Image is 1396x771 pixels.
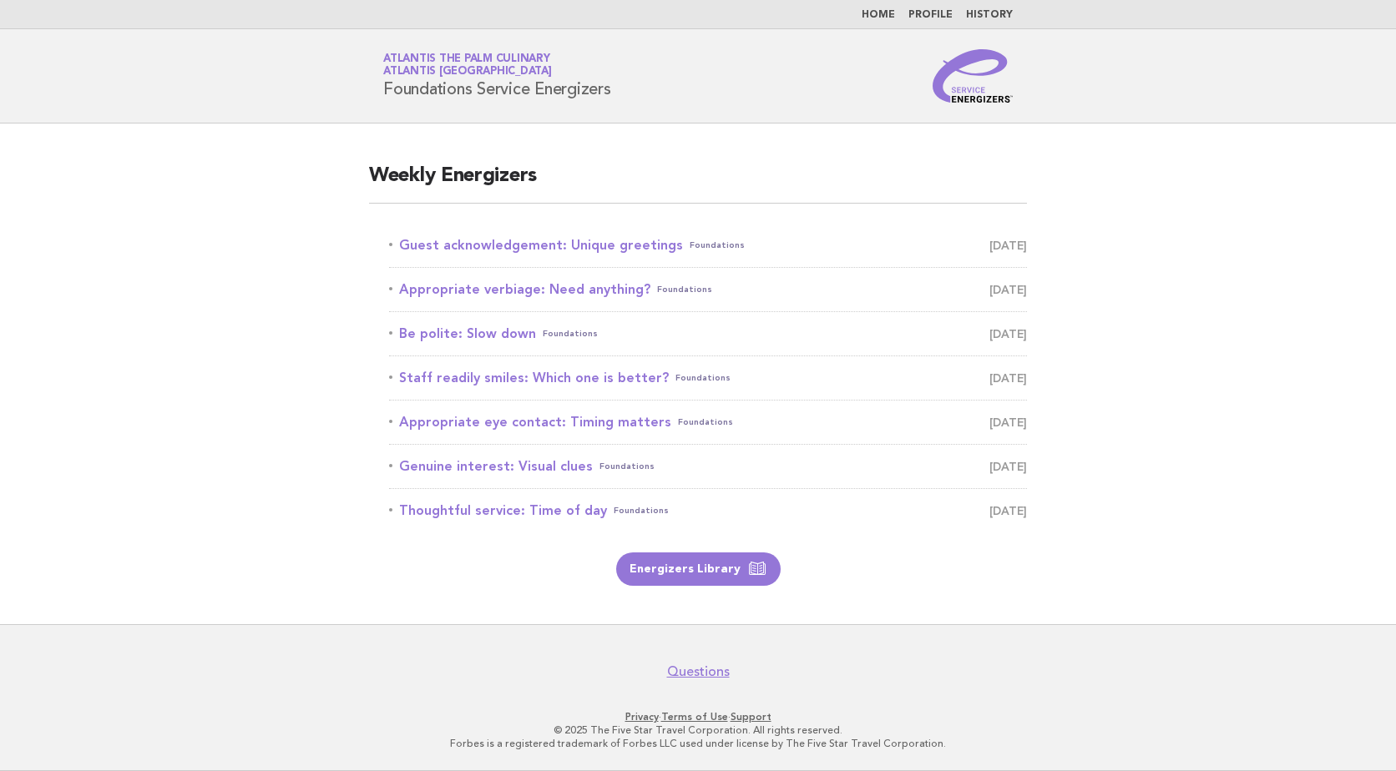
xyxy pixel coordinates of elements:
[389,455,1027,478] a: Genuine interest: Visual cluesFoundations [DATE]
[933,49,1013,103] img: Service Energizers
[731,711,771,723] a: Support
[661,711,728,723] a: Terms of Use
[389,322,1027,345] a: Be polite: Slow downFoundations [DATE]
[369,163,1027,204] h2: Weekly Energizers
[989,322,1027,345] span: [DATE]
[543,322,598,345] span: Foundations
[383,53,552,77] a: Atlantis The Palm CulinaryAtlantis [GEOGRAPHIC_DATA]
[657,278,712,301] span: Foundations
[966,10,1013,20] a: History
[989,411,1027,434] span: [DATE]
[389,499,1027,522] a: Thoughtful service: Time of dayFoundations [DATE]
[616,552,781,586] a: Energizers Library
[389,366,1027,390] a: Staff readily smiles: Which one is better?Foundations [DATE]
[187,723,1209,737] p: © 2025 The Five Star Travel Corporation. All rights reserved.
[389,278,1027,301] a: Appropriate verbiage: Need anything?Foundations [DATE]
[614,499,669,522] span: Foundations
[383,54,611,98] h1: Foundations Service Energizers
[675,366,731,390] span: Foundations
[389,234,1027,257] a: Guest acknowledgement: Unique greetingsFoundations [DATE]
[187,737,1209,750] p: Forbes is a registered trademark of Forbes LLC used under license by The Five Star Travel Corpora...
[862,10,895,20] a: Home
[908,10,953,20] a: Profile
[383,67,552,78] span: Atlantis [GEOGRAPHIC_DATA]
[989,366,1027,390] span: [DATE]
[599,455,655,478] span: Foundations
[187,710,1209,723] p: · ·
[690,234,745,257] span: Foundations
[989,278,1027,301] span: [DATE]
[389,411,1027,434] a: Appropriate eye contact: Timing mattersFoundations [DATE]
[989,234,1027,257] span: [DATE]
[989,499,1027,522] span: [DATE]
[678,411,733,434] span: Foundations
[989,455,1027,478] span: [DATE]
[625,711,659,723] a: Privacy
[667,663,730,680] a: Questions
